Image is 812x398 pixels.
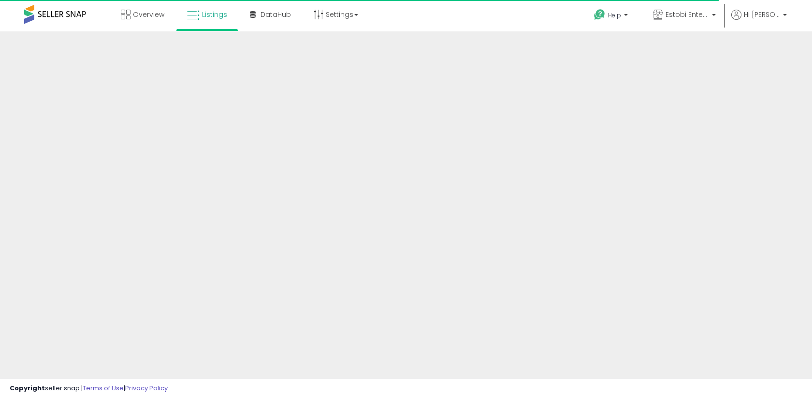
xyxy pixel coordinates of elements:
a: Help [586,1,638,31]
span: Hi [PERSON_NAME] [744,10,780,19]
i: Get Help [594,9,606,21]
strong: Copyright [10,384,45,393]
span: Listings [202,10,227,19]
span: DataHub [261,10,291,19]
a: Terms of Use [83,384,124,393]
a: Privacy Policy [125,384,168,393]
span: Overview [133,10,164,19]
span: Help [608,11,621,19]
span: Estobi Enterprises LLC [666,10,709,19]
div: seller snap | | [10,384,168,393]
a: Hi [PERSON_NAME] [731,10,787,31]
